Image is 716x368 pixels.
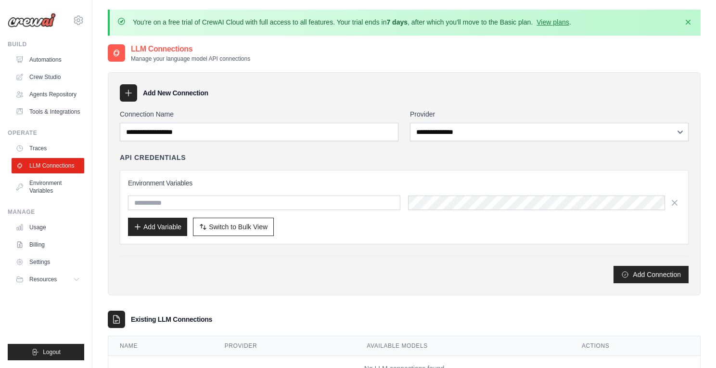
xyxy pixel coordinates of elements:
[410,109,689,119] label: Provider
[120,109,398,119] label: Connection Name
[12,237,84,252] a: Billing
[213,336,356,356] th: Provider
[133,17,571,27] p: You're on a free trial of CrewAI Cloud with full access to all features. Your trial ends in , aft...
[570,336,700,356] th: Actions
[12,87,84,102] a: Agents Repository
[8,40,84,48] div: Build
[209,222,268,232] span: Switch to Bulk View
[131,55,250,63] p: Manage your language model API connections
[12,175,84,198] a: Environment Variables
[108,336,213,356] th: Name
[12,220,84,235] a: Usage
[120,153,186,162] h4: API Credentials
[12,104,84,119] a: Tools & Integrations
[8,208,84,216] div: Manage
[143,88,208,98] h3: Add New Connection
[193,218,274,236] button: Switch to Bulk View
[131,315,212,324] h3: Existing LLM Connections
[12,272,84,287] button: Resources
[12,158,84,173] a: LLM Connections
[128,178,680,188] h3: Environment Variables
[12,69,84,85] a: Crew Studio
[131,43,250,55] h2: LLM Connections
[12,254,84,270] a: Settings
[12,141,84,156] a: Traces
[614,266,689,283] button: Add Connection
[8,129,84,137] div: Operate
[43,348,61,356] span: Logout
[537,18,569,26] a: View plans
[355,336,570,356] th: Available Models
[128,218,187,236] button: Add Variable
[29,276,57,283] span: Resources
[8,13,56,27] img: Logo
[386,18,408,26] strong: 7 days
[8,344,84,360] button: Logout
[12,52,84,67] a: Automations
